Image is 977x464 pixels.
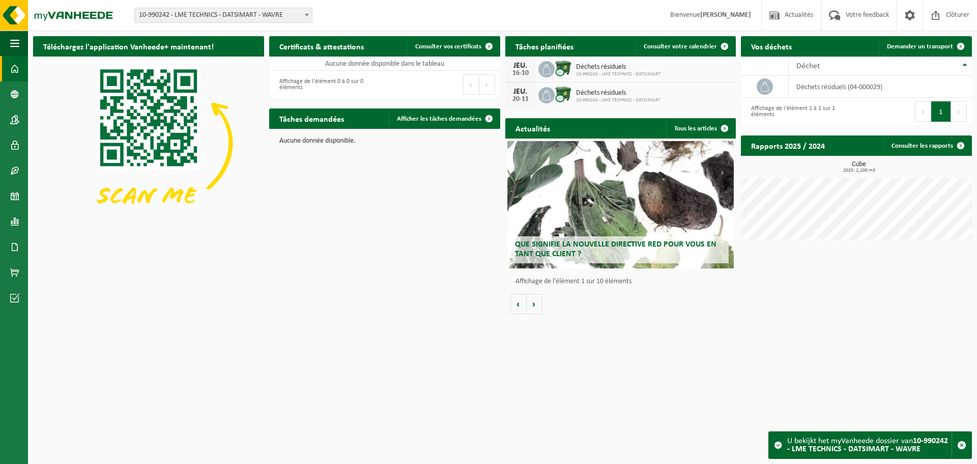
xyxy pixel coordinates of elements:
[510,96,531,103] div: 20-11
[510,294,527,314] button: Vorige
[463,74,479,95] button: Previous
[931,101,951,122] button: 1
[269,36,374,56] h2: Certificats & attestations
[134,8,312,23] span: 10-990242 - LME TECHNICS - DATSIMART - WAVRE
[789,76,972,98] td: déchets résiduels (04-000029)
[389,108,499,129] a: Afficher les tâches demandées
[915,101,931,122] button: Previous
[397,116,481,122] span: Afficher les tâches demandées
[505,118,560,138] h2: Actualités
[879,36,971,57] a: Demander un transport
[700,11,751,19] strong: [PERSON_NAME]
[33,57,264,230] img: Download de VHEPlus App
[269,108,354,128] h2: Tâches demandées
[515,240,716,258] span: Que signifie la nouvelle directive RED pour vous en tant que client ?
[576,97,660,103] span: 10-990242 - LME TECHNICS - DATSIMART
[576,71,660,77] span: 10-990242 - LME TECHNICS - DATSIMART
[576,63,660,71] span: Déchets résiduels
[887,43,953,50] span: Demander un transport
[746,100,851,123] div: Affichage de l'élément 1 à 1 sur 1 éléments
[479,74,495,95] button: Next
[510,70,531,77] div: 16-10
[555,86,572,103] img: WB-1100-CU
[883,135,971,156] a: Consulter les rapports
[510,62,531,70] div: JEU.
[636,36,735,57] a: Consulter votre calendrier
[555,60,572,77] img: WB-1100-CU
[644,43,717,50] span: Consulter votre calendrier
[415,43,481,50] span: Consulter vos certificats
[507,141,734,268] a: Que signifie la nouvelle directive RED pour vous en tant que client ?
[666,118,735,139] a: Tous les articles
[407,36,499,57] a: Consulter vos certificats
[274,73,380,96] div: Affichage de l'élément 0 à 0 sur 0 éléments
[796,62,820,70] span: Déchet
[515,278,731,285] p: Affichage de l'élément 1 sur 10 éléments
[787,432,952,458] div: U bekijkt het myVanheede dossier van
[576,89,660,97] span: Déchets résiduels
[741,135,835,155] h2: Rapports 2025 / 2024
[279,138,490,145] p: Aucune donnée disponible.
[741,36,802,56] h2: Vos déchets
[787,437,948,453] strong: 10-990242 - LME TECHNICS - DATSIMART - WAVRE
[527,294,542,314] button: Volgende
[510,88,531,96] div: JEU.
[746,168,972,173] span: 2025: 2,200 m3
[951,101,967,122] button: Next
[746,161,972,173] h3: Cube
[505,36,584,56] h2: Tâches planifiées
[135,8,312,22] span: 10-990242 - LME TECHNICS - DATSIMART - WAVRE
[33,36,224,56] h2: Téléchargez l'application Vanheede+ maintenant!
[269,57,500,71] td: Aucune donnée disponible dans le tableau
